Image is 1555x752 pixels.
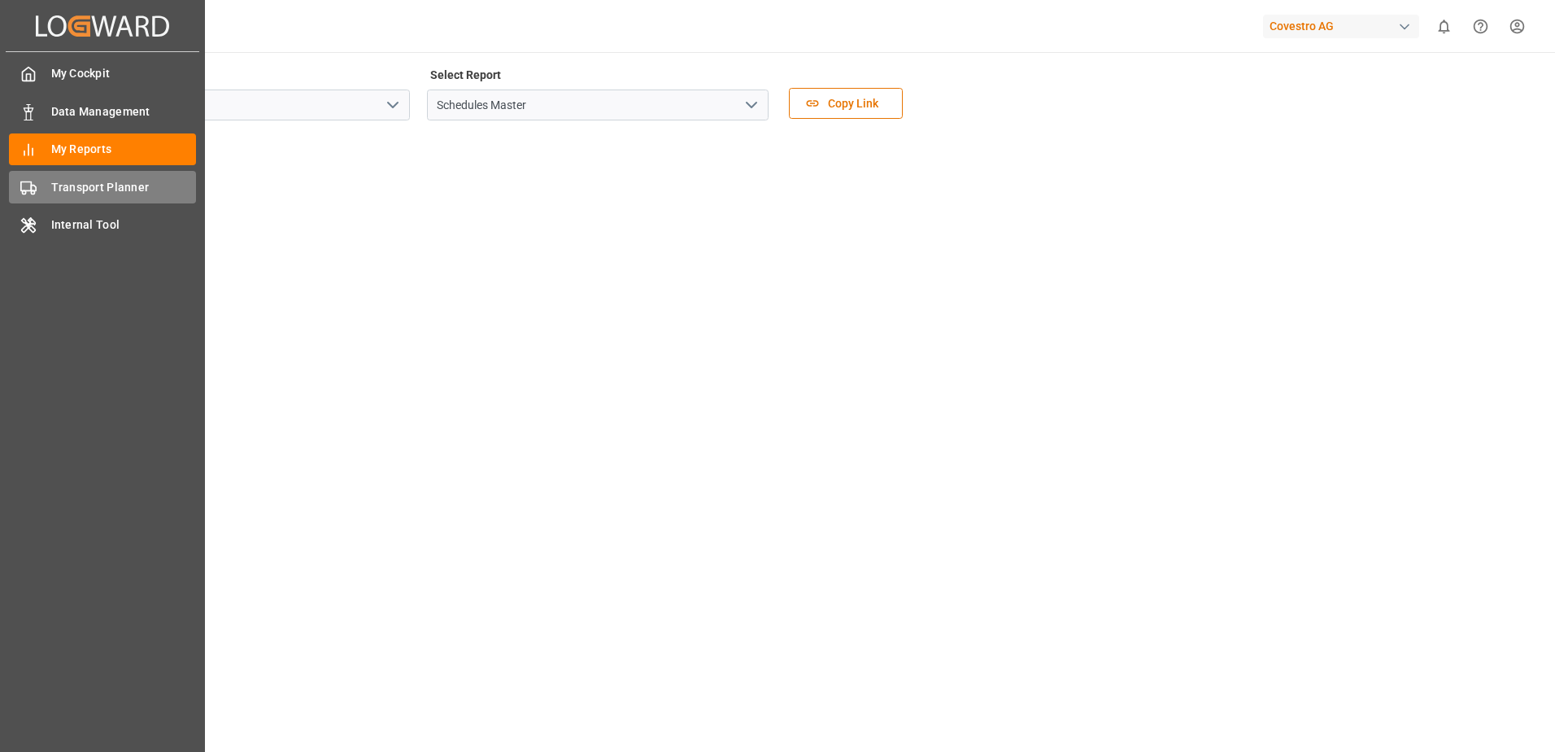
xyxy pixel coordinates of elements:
[68,90,410,120] input: Type to search/select
[789,88,903,119] button: Copy Link
[1426,8,1462,45] button: show 0 new notifications
[9,171,196,203] a: Transport Planner
[380,93,404,118] button: open menu
[427,63,503,86] label: Select Report
[1263,15,1419,38] div: Covestro AG
[738,93,763,118] button: open menu
[1263,11,1426,42] button: Covestro AG
[9,95,196,127] a: Data Management
[51,103,197,120] span: Data Management
[51,141,197,158] span: My Reports
[9,133,196,165] a: My Reports
[1462,8,1499,45] button: Help Center
[820,95,886,112] span: Copy Link
[51,65,197,82] span: My Cockpit
[51,216,197,234] span: Internal Tool
[51,179,197,196] span: Transport Planner
[9,58,196,90] a: My Cockpit
[9,209,196,241] a: Internal Tool
[427,90,769,120] input: Type to search/select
